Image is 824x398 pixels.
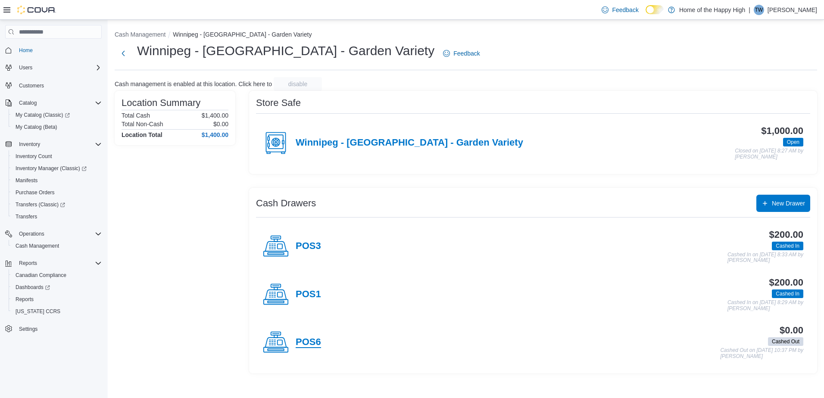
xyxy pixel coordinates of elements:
span: Cashed In [776,242,799,250]
a: Feedback [440,45,483,62]
span: Open [787,138,799,146]
a: Manifests [12,175,41,186]
a: Inventory Count [12,151,56,162]
span: Feedback [612,6,638,14]
h4: POS6 [296,337,321,348]
span: Cashed In [776,290,799,298]
a: Dashboards [9,281,105,293]
h3: $200.00 [769,277,803,288]
span: Reports [12,294,102,305]
button: Purchase Orders [9,187,105,199]
span: TW [755,5,763,15]
p: Home of the Happy High [679,5,745,15]
span: Feedback [453,49,480,58]
input: Dark Mode [646,5,664,14]
span: Operations [16,229,102,239]
span: Purchase Orders [12,187,102,198]
button: Users [16,62,36,73]
a: Transfers (Classic) [9,199,105,211]
span: Catalog [19,99,37,106]
span: Canadian Compliance [12,270,102,280]
span: Reports [19,260,37,267]
span: My Catalog (Beta) [16,124,57,131]
button: Reports [9,293,105,305]
span: Dashboards [16,284,50,291]
span: Inventory [16,139,102,149]
span: Cash Management [16,243,59,249]
span: Dashboards [12,282,102,292]
p: | [749,5,750,15]
a: Canadian Compliance [12,270,70,280]
span: Manifests [16,177,37,184]
span: Purchase Orders [16,189,55,196]
span: Users [16,62,102,73]
button: Cash Management [115,31,165,38]
button: Catalog [2,97,105,109]
button: My Catalog (Beta) [9,121,105,133]
nav: Complex example [5,40,102,358]
a: Inventory Manager (Classic) [9,162,105,174]
a: Transfers [12,211,41,222]
a: Feedback [598,1,642,19]
span: Transfers [16,213,37,220]
span: Inventory Count [16,153,52,160]
a: My Catalog (Classic) [9,109,105,121]
span: Open [783,138,803,146]
p: Cashed In on [DATE] 8:33 AM by [PERSON_NAME] [727,252,803,264]
span: Settings [16,323,102,334]
h3: Location Summary [122,98,200,108]
span: Reports [16,296,34,303]
span: Catalog [16,98,102,108]
button: Winnipeg - [GEOGRAPHIC_DATA] - Garden Variety [173,31,312,38]
h1: Winnipeg - [GEOGRAPHIC_DATA] - Garden Variety [137,42,434,59]
span: Transfers (Classic) [12,199,102,210]
a: Settings [16,324,41,334]
span: [US_STATE] CCRS [16,308,60,315]
span: Users [19,64,32,71]
span: Reports [16,258,102,268]
button: Customers [2,79,105,91]
span: Inventory Count [12,151,102,162]
button: New Drawer [756,195,810,212]
span: Canadian Compliance [16,272,66,279]
button: Operations [2,228,105,240]
span: Cashed Out [768,337,803,346]
div: Tim Weakley [754,5,764,15]
span: My Catalog (Classic) [16,112,70,118]
h3: $0.00 [780,325,803,336]
span: disable [288,80,307,88]
h3: $200.00 [769,230,803,240]
button: Reports [16,258,41,268]
h4: $1,400.00 [202,131,228,138]
h3: $1,000.00 [761,126,803,136]
h3: Store Safe [256,98,301,108]
h4: POS3 [296,241,321,252]
span: Inventory [19,141,40,148]
h4: Location Total [122,131,162,138]
button: Inventory Count [9,150,105,162]
a: Inventory Manager (Classic) [12,163,90,174]
span: Cashed In [772,242,803,250]
p: Cash management is enabled at this location. Click here to [115,81,272,87]
p: Cashed Out on [DATE] 10:37 PM by [PERSON_NAME] [720,348,803,359]
p: [PERSON_NAME] [768,5,817,15]
button: Home [2,44,105,56]
button: [US_STATE] CCRS [9,305,105,317]
p: $1,400.00 [202,112,228,119]
h6: Total Non-Cash [122,121,163,127]
p: Cashed In on [DATE] 8:29 AM by [PERSON_NAME] [727,300,803,311]
a: Transfers (Classic) [12,199,69,210]
p: $0.00 [213,121,228,127]
h4: POS1 [296,289,321,300]
a: My Catalog (Classic) [12,110,73,120]
span: Transfers [12,211,102,222]
span: Inventory Manager (Classic) [16,165,87,172]
span: Settings [19,326,37,333]
a: Dashboards [12,282,53,292]
a: [US_STATE] CCRS [12,306,64,317]
a: Cash Management [12,241,62,251]
span: Customers [19,82,44,89]
button: Settings [2,323,105,335]
span: My Catalog (Beta) [12,122,102,132]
